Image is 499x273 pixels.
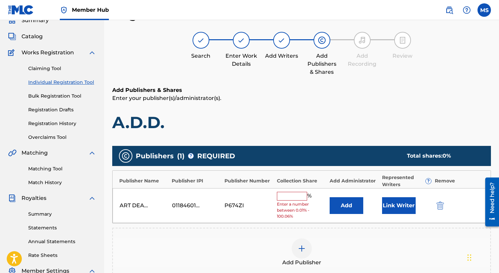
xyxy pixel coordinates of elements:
[28,93,96,100] a: Bulk Registration Tool
[188,153,194,159] span: ?
[60,6,68,14] img: Top Rightsholder
[8,194,16,202] img: Royalties
[345,52,379,68] div: Add Recording
[277,177,326,184] div: Collection Share
[399,36,407,44] img: step indicator icon for Review
[112,112,491,132] h1: A.D.D.
[358,36,366,44] img: step indicator icon for Add Recording
[88,49,96,57] img: expand
[88,194,96,202] img: expand
[22,16,49,24] span: Summary
[477,3,491,17] div: User Menu
[386,52,419,60] div: Review
[224,52,258,68] div: Enter Work Details
[465,241,499,273] iframe: Chat Widget
[443,3,456,17] a: Public Search
[8,5,34,15] img: MLC Logo
[463,6,471,14] img: help
[197,36,205,44] img: step indicator icon for Search
[72,6,109,14] span: Member Hub
[224,177,274,184] div: Publisher Number
[330,197,363,214] button: Add
[407,152,477,160] div: Total shares:
[8,16,49,24] a: SummarySummary
[184,52,218,60] div: Search
[28,79,96,86] a: Individual Registration Tool
[8,16,16,24] img: Summary
[112,94,491,102] p: Enter your publisher(s)/administrator(s).
[28,238,96,245] a: Annual Statements
[22,149,48,157] span: Matching
[8,33,16,41] img: Catalog
[172,177,221,184] div: Publisher IPI
[177,151,184,161] span: ( 1 )
[298,244,306,253] img: add
[28,252,96,259] a: Rate Sheets
[122,152,130,160] img: publishers
[436,202,444,210] img: 12a2ab48e56ec057fbd8.svg
[28,120,96,127] a: Registration History
[305,52,339,76] div: Add Publishers & Shares
[426,178,431,184] span: ?
[480,175,499,229] iframe: Resource Center
[28,165,96,172] a: Matching Tool
[22,49,74,57] span: Works Registration
[282,259,321,267] span: Add Publisher
[265,52,298,60] div: Add Writers
[28,224,96,231] a: Statements
[28,179,96,186] a: Match History
[28,211,96,218] a: Summary
[278,36,286,44] img: step indicator icon for Add Writers
[307,192,313,201] span: %
[88,149,96,157] img: expand
[28,134,96,141] a: Overclaims Tool
[445,6,453,14] img: search
[382,197,416,214] button: Link Writer
[112,86,491,94] h6: Add Publishers & Shares
[136,151,174,161] span: Publishers
[8,149,16,157] img: Matching
[22,33,43,41] span: Catalog
[119,177,168,184] div: Publisher Name
[460,3,473,17] div: Help
[330,177,379,184] div: Add Administrator
[28,65,96,72] a: Claiming Tool
[277,201,326,219] span: Enter a number between 0.01% - 100.06%
[435,177,484,184] div: Remove
[467,248,471,268] div: Drag
[22,194,46,202] span: Royalties
[197,151,235,161] span: REQUIRED
[8,49,17,57] img: Works Registration
[318,36,326,44] img: step indicator icon for Add Publishers & Shares
[8,33,43,41] a: CatalogCatalog
[28,106,96,113] a: Registration Drafts
[443,153,451,159] span: 0 %
[382,174,431,188] div: Represented Writers
[237,36,245,44] img: step indicator icon for Enter Work Details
